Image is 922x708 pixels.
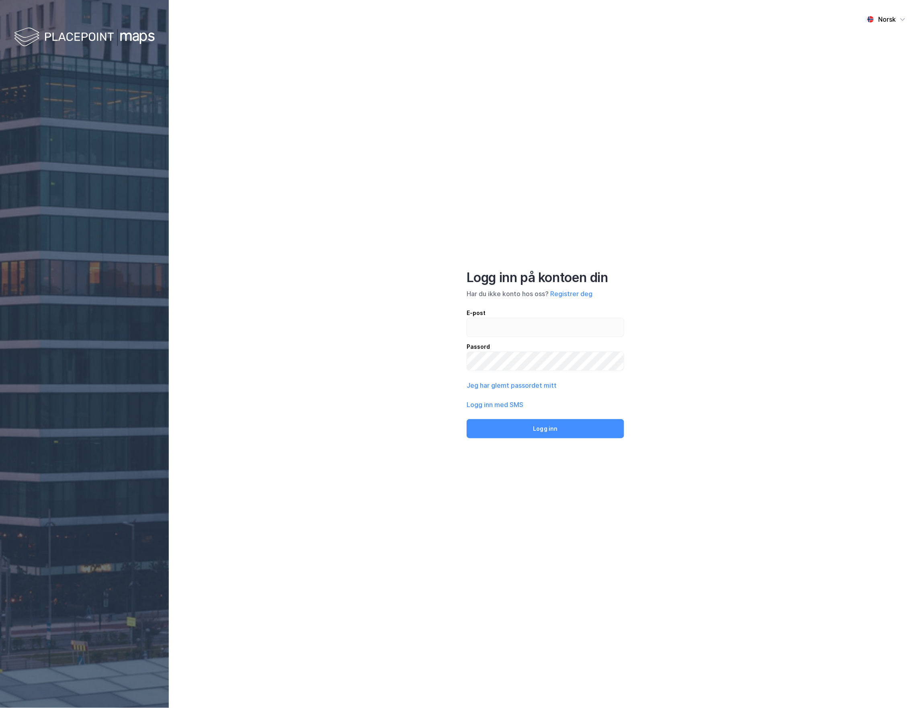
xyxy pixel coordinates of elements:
[467,381,557,390] button: Jeg har glemt passordet mitt
[467,419,624,438] button: Logg inn
[467,270,624,286] div: Logg inn på kontoen din
[882,669,922,708] div: Kontrollprogram for chat
[882,669,922,708] iframe: Chat Widget
[14,26,155,49] img: logo-white.f07954bde2210d2a523dddb988cd2aa7.svg
[467,400,523,409] button: Logg inn med SMS
[467,342,624,352] div: Passord
[550,289,592,299] button: Registrer deg
[467,289,624,299] div: Har du ikke konto hos oss?
[467,308,624,318] div: E-post
[879,14,896,24] div: Norsk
